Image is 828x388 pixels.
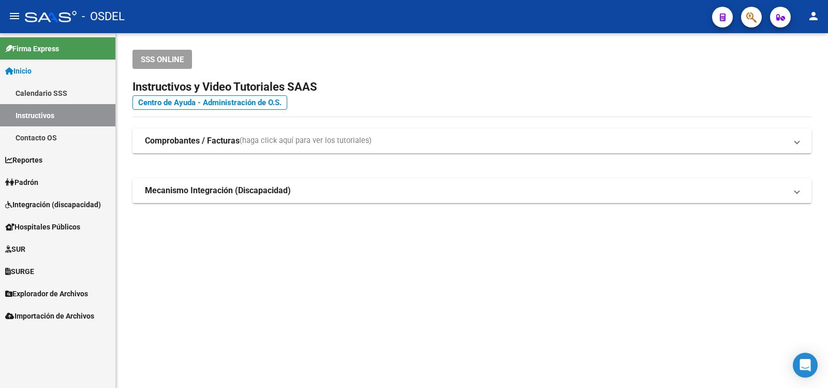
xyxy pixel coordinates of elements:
[5,199,101,210] span: Integración (discapacidad)
[5,266,34,277] span: SURGE
[793,353,818,378] div: Open Intercom Messenger
[5,154,42,166] span: Reportes
[132,77,811,97] h2: Instructivos y Video Tutoriales SAAS
[807,10,820,22] mat-icon: person
[82,5,125,28] span: - OSDEL
[5,221,80,233] span: Hospitales Públicos
[240,135,372,147] span: (haga click aquí para ver los tutoriales)
[141,55,184,64] span: SSS ONLINE
[5,288,88,299] span: Explorador de Archivos
[132,178,811,203] mat-expansion-panel-header: Mecanismo Integración (Discapacidad)
[132,50,192,69] button: SSS ONLINE
[145,185,291,196] strong: Mecanismo Integración (Discapacidad)
[5,65,32,77] span: Inicio
[8,10,21,22] mat-icon: menu
[145,135,240,147] strong: Comprobantes / Facturas
[5,310,94,322] span: Importación de Archivos
[5,243,25,255] span: SUR
[5,177,38,188] span: Padrón
[5,43,59,54] span: Firma Express
[132,95,287,110] a: Centro de Ayuda - Administración de O.S.
[132,128,811,153] mat-expansion-panel-header: Comprobantes / Facturas(haga click aquí para ver los tutoriales)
